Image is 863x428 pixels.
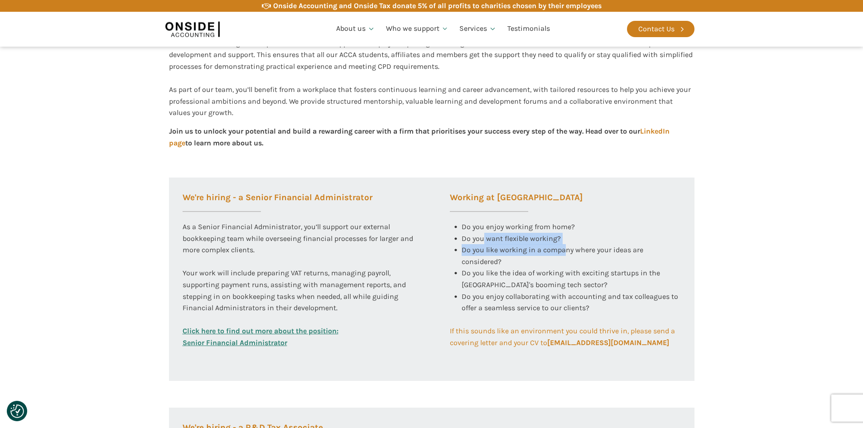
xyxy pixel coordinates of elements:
span: Do you like working in a company where your ideas are considered? [462,245,645,266]
span: Do you like the idea of working with exciting startups in the [GEOGRAPHIC_DATA]'s booming tech se... [462,269,662,289]
span: Do you enjoy collaborating with accounting and tax colleagues to offer a seamless service to our ... [462,292,680,313]
div: At Onside Accounting, we are proud to be an ACCA Approved Employer, a prestigious recognition tha... [169,38,694,119]
a: LinkedIn page [169,127,670,147]
div: As a Senior Financial Administrator, you’ll support our external bookkeeping team while overseein... [183,221,414,325]
a: Click here to find out more about the position:Senior Financial Administrator [183,325,338,348]
b: [EMAIL_ADDRESS][DOMAIN_NAME] [547,338,669,347]
span: Do you want flexible working? [462,234,561,243]
button: Consent Preferences [10,404,24,418]
div: Contact Us [638,23,675,35]
a: Contact Us [627,21,694,37]
div: Join us to unlock your potential and build a rewarding career with a firm that prioritises your s... [169,125,694,159]
a: Services [454,14,502,44]
span: Do you enjoy working from home? [462,222,575,231]
a: Testimonials [502,14,555,44]
h3: Working at [GEOGRAPHIC_DATA] [450,193,583,212]
span: If this sounds like an environment you could thrive in, please send a covering letter and your CV to [450,327,677,347]
a: About us [331,14,381,44]
img: Revisit consent button [10,404,24,418]
h3: We're hiring - a Senior Financial Administrator [183,193,372,212]
a: Who we support [381,14,454,44]
img: Onside Accounting [165,19,220,39]
a: If this sounds like an environment you could thrive in, please send a covering letter and your CV... [450,325,681,348]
